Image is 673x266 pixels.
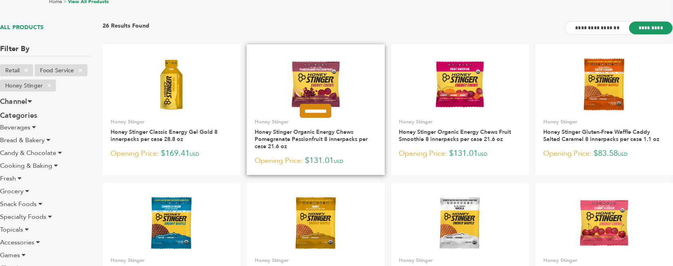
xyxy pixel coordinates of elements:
[111,148,232,160] p: $169.41
[575,194,633,252] img: Honey Stinger Organic Energy Chews Cherry Blossom 8 innerpacks per case 21.6 oz
[103,22,149,34] h3: 26 Results Found
[143,56,200,113] img: Honey Stinger Classic Energy Gel Gold 8 innerpacks per case 28.8 oz
[20,66,33,75] span: ×
[190,151,199,157] span: USD
[43,81,56,90] span: ×
[575,56,633,113] img: Honey Stinger Gluten-Free Waffle Caddy Salted Caramel 8 innerpacks per case 1.1 oz
[399,257,521,264] p: Honey Stinger
[255,155,303,166] span: Opening Price:
[543,128,659,143] a: Honey Stinger Gluten-Free Waffle Caddy Salted Caramel 8 innerpacks per case 1.1 oz
[111,118,232,125] p: Honey Stinger
[143,194,200,252] img: Honey Stinger Gluten Free Waffle Cookies & Cream 8 innerpacks per case 1.1 oz
[111,128,218,143] a: Honey Stinger Classic Energy Gel Gold 8 innerpacks per case 28.8 oz
[543,118,665,125] p: Honey Stinger
[431,194,489,252] img: Honey Stinger Waffle Caddy Vanilla 8 innerpacks per case 1.1 oz
[399,118,521,125] p: Honey Stinger
[255,128,368,150] a: Honey Stinger Organic Energy Chews Pomegranate Passionfruit 8 innerpacks per case 21.6 oz
[111,148,159,159] span: Opening Price:
[111,257,232,264] p: Honey Stinger
[543,148,665,160] p: $83.58
[399,148,521,160] p: $131.01
[399,128,511,143] a: Honey Stinger Organic Energy Chews Fruit Smoothie 8 innerpacks per case 21.6 oz
[334,158,343,165] span: USD
[287,194,345,252] img: Honey Stinger Waffle Caddy Honey 8 innerpacks per case 1.1 oz
[478,151,488,157] span: USD
[35,64,87,76] li: Food Service
[74,66,87,75] span: ×
[431,56,489,113] img: Honey Stinger Organic Energy Chews Fruit Smoothie 8 innerpacks per case 21.6 oz
[618,151,627,157] span: USD
[543,257,665,264] p: Honey Stinger
[287,56,345,113] img: Honey Stinger Organic Energy Chews Pomegranate Passionfruit 8 innerpacks per case 21.6 oz
[255,155,376,167] p: $131.01
[399,148,447,159] span: Opening Price:
[255,257,376,264] p: Honey Stinger
[543,148,592,159] span: Opening Price:
[255,118,376,125] p: Honey Stinger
